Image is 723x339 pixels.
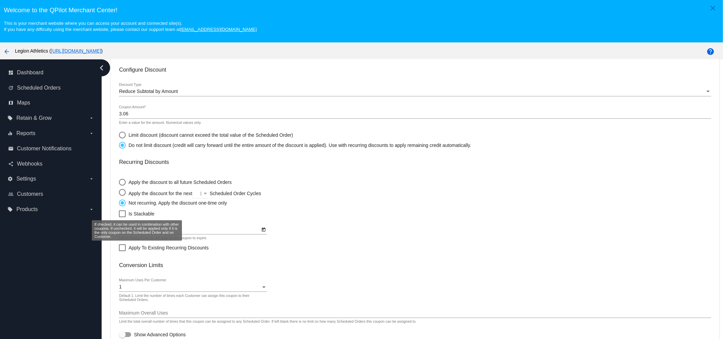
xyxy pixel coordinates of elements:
[119,89,711,94] mat-select: Discount Type
[119,175,306,206] mat-radio-group: Select an option
[89,115,94,121] i: arrow_drop_down
[8,191,14,197] i: people_outline
[119,294,263,302] div: Default 1. Limit the number of times each Customer can assign this coupon to their Scheduled Orders.
[119,320,416,324] div: Limit the total overall number of times that this coupon can be assigned to any Scheduled Order. ...
[128,244,208,252] span: Apply To Existing Recurring Discounts
[180,27,257,32] a: [EMAIL_ADDRESS][DOMAIN_NAME]
[119,128,471,149] mat-radio-group: Select an option
[17,70,43,76] span: Dashboard
[126,132,293,138] div: Limit discount (discount cannot exceed the total value of the Scheduled Order)
[7,207,13,212] i: local_offer
[119,111,711,117] input: Coupon Amount
[89,207,94,212] i: arrow_drop_down
[17,191,43,197] span: Customers
[119,121,201,125] div: Enter a value for the amount. Numerical values only.
[8,161,14,167] i: share
[8,189,94,200] a: people_outline Customers
[126,200,227,206] div: Not recurring. Apply the discount one-time only
[119,159,711,165] h3: Recurring Discounts
[8,67,94,78] a: dashboard Dashboard
[16,115,51,121] span: Retain & Grow
[16,130,35,136] span: Reports
[119,67,711,73] h3: Configure Discount
[8,70,14,75] i: dashboard
[119,310,711,316] input: Maximum Overall Uses
[119,236,207,240] div: Leave empty if you do not wish for the coupon to expire.
[119,89,178,94] span: Reduce Subtotal by Amount
[96,62,107,73] i: chevron_left
[126,180,231,185] div: Apply the discount to all future Scheduled Orders
[128,210,154,218] span: Is Stackable
[17,146,71,152] span: Customer Notifications
[200,191,202,196] span: 1
[16,206,38,212] span: Products
[15,48,103,54] span: Legion Athletics ( )
[8,100,14,106] i: map
[8,82,94,93] a: update Scheduled Orders
[17,100,30,106] span: Maps
[8,97,94,108] a: map Maps
[4,6,719,14] h3: Welcome to the QPilot Merchant Center!
[119,284,122,289] span: 1
[119,227,260,232] input: Expiration Date
[16,176,36,182] span: Settings
[126,143,471,148] div: Do not limit discount (credit will carry forward until the entire amount of the discount is appli...
[134,331,186,338] span: Show Advanced Options
[706,48,715,56] mat-icon: help
[7,115,13,121] i: local_offer
[4,21,256,32] small: This is your merchant website where you can access your account and connected site(s). If you hav...
[7,176,13,182] i: settings
[709,4,717,12] mat-icon: close
[8,146,14,151] i: email
[17,161,42,167] span: Webhooks
[8,143,94,154] a: email Customer Notifications
[126,189,306,196] div: Apply the discount for the next Scheduled Order Cycles
[8,85,14,91] i: update
[89,131,94,136] i: arrow_drop_down
[260,226,267,233] button: Open calendar
[7,131,13,136] i: equalizer
[51,48,101,54] a: [URL][DOMAIN_NAME]
[8,158,94,169] a: share Webhooks
[89,176,94,182] i: arrow_drop_down
[3,48,11,56] mat-icon: arrow_back
[119,262,711,268] h3: Conversion Limits
[17,85,61,91] span: Scheduled Orders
